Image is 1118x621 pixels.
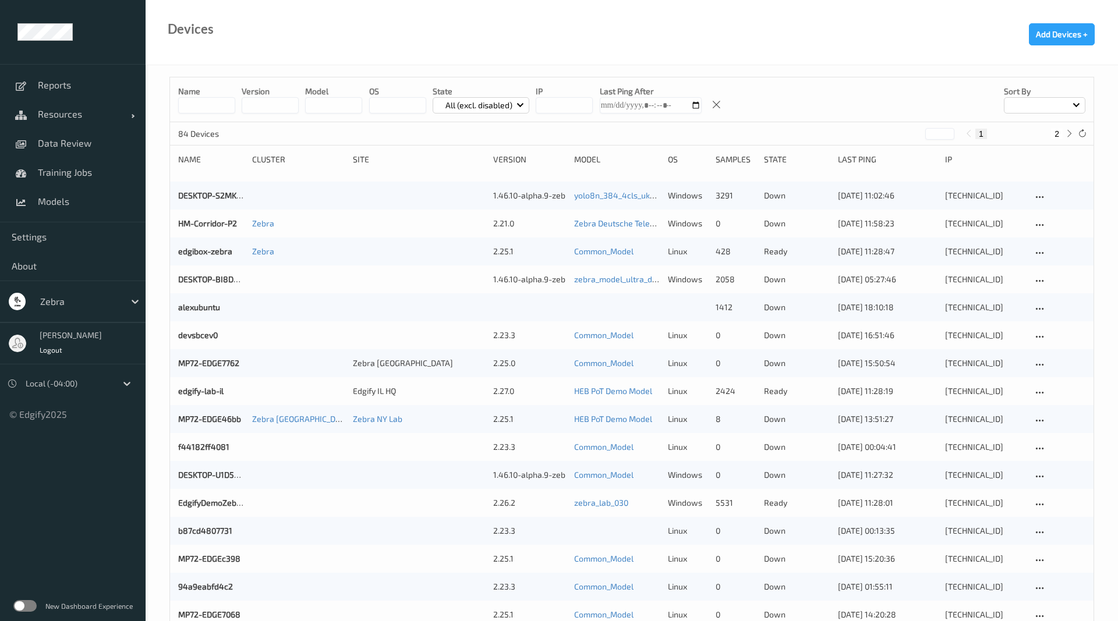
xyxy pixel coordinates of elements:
[574,581,634,591] a: Common_Model
[716,609,755,620] div: 0
[945,581,1024,592] div: [TECHNICAL_ID]
[668,190,707,201] p: windows
[716,329,755,341] div: 0
[838,218,937,229] div: [DATE] 11:58:23
[945,497,1024,509] div: [TECHNICAL_ID]
[838,525,937,537] div: [DATE] 00:13:35
[764,441,830,453] p: down
[764,385,830,397] p: ready
[574,442,634,452] a: Common_Model
[433,86,530,97] p: State
[764,469,830,481] p: down
[441,100,516,111] p: All (excl. disabled)
[838,553,937,565] div: [DATE] 15:20:36
[764,413,830,425] p: down
[764,609,830,620] p: down
[716,441,755,453] div: 0
[838,329,937,341] div: [DATE] 16:51:46
[353,414,402,424] a: Zebra NY Lab
[178,330,218,340] a: devsbcev0
[178,358,239,368] a: MP72-EDGE7762
[178,218,237,228] a: HM-Corridor-P2
[493,357,566,369] div: 2.25.0
[716,274,755,285] div: 2058
[668,553,707,565] p: linux
[242,86,299,97] p: version
[178,609,240,619] a: MP72-EDGE7068
[574,330,634,340] a: Common_Model
[178,190,251,200] a: DESKTOP-S2MKSFO
[252,154,345,165] div: Cluster
[668,274,707,285] p: windows
[764,190,830,201] p: down
[574,414,652,424] a: HEB PoT Demo Model
[945,357,1024,369] div: [TECHNICAL_ID]
[668,441,707,453] p: linux
[716,301,755,313] div: 1412
[493,413,566,425] div: 2.25.1
[838,385,937,397] div: [DATE] 11:28:19
[493,385,566,397] div: 2.27.0
[493,329,566,341] div: 2.23.3
[945,190,1024,201] div: [TECHNICAL_ID]
[668,525,707,537] p: linux
[668,329,707,341] p: linux
[168,23,214,35] div: Devices
[252,218,274,228] a: Zebra
[178,246,232,256] a: edgibox-zebra
[1029,23,1095,45] button: Add Devices +
[945,553,1024,565] div: [TECHNICAL_ID]
[838,190,937,201] div: [DATE] 11:02:46
[353,154,485,165] div: Site
[945,218,1024,229] div: [TECHNICAL_ID]
[493,246,566,257] div: 2.25.1
[838,154,937,165] div: Last Ping
[838,246,937,257] div: [DATE] 11:28:47
[668,497,707,509] p: windows
[178,553,240,563] a: MP72-EDGEc398
[764,497,830,509] p: ready
[838,581,937,592] div: [DATE] 01:55:11
[1051,129,1063,139] button: 2
[945,525,1024,537] div: [TECHNICAL_ID]
[574,274,684,284] a: zebra_model_ultra_detector3
[353,357,485,369] div: Zebra [GEOGRAPHIC_DATA]
[668,413,707,425] p: linux
[716,246,755,257] div: 428
[574,190,677,200] a: yolo8n_384_4cls_uk_lab_v2
[178,86,235,97] p: Name
[838,413,937,425] div: [DATE] 13:51:27
[668,357,707,369] p: linux
[716,357,755,369] div: 0
[838,274,937,285] div: [DATE] 05:27:46
[975,129,987,139] button: 1
[178,128,266,140] p: 84 Devices
[252,246,274,256] a: Zebra
[838,441,937,453] div: [DATE] 00:04:41
[574,218,818,228] a: Zebra Deutsche Telekom Demo [DATE] (v2) [DATE] 15:18 Auto Save
[493,525,566,537] div: 2.23.3
[574,470,634,480] a: Common_Model
[369,86,426,97] p: OS
[574,154,660,165] div: Model
[838,609,937,620] div: [DATE] 14:20:28
[668,154,707,165] div: OS
[574,609,634,619] a: Common_Model
[716,385,755,397] div: 2424
[493,190,566,201] div: 1.46.10-alpha.9-zebra_cape_town
[493,553,566,565] div: 2.25.1
[764,357,830,369] p: down
[493,581,566,592] div: 2.23.3
[764,154,830,165] div: State
[838,469,937,481] div: [DATE] 11:27:32
[716,413,755,425] div: 8
[668,246,707,257] p: linux
[178,470,249,480] a: DESKTOP-U1D5Q6T
[668,385,707,397] p: linux
[668,581,707,592] p: linux
[716,553,755,565] div: 0
[493,469,566,481] div: 1.46.10-alpha.9-zebra_cape_town
[838,301,937,313] div: [DATE] 18:10:18
[945,274,1024,285] div: [TECHNICAL_ID]
[764,525,830,537] p: down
